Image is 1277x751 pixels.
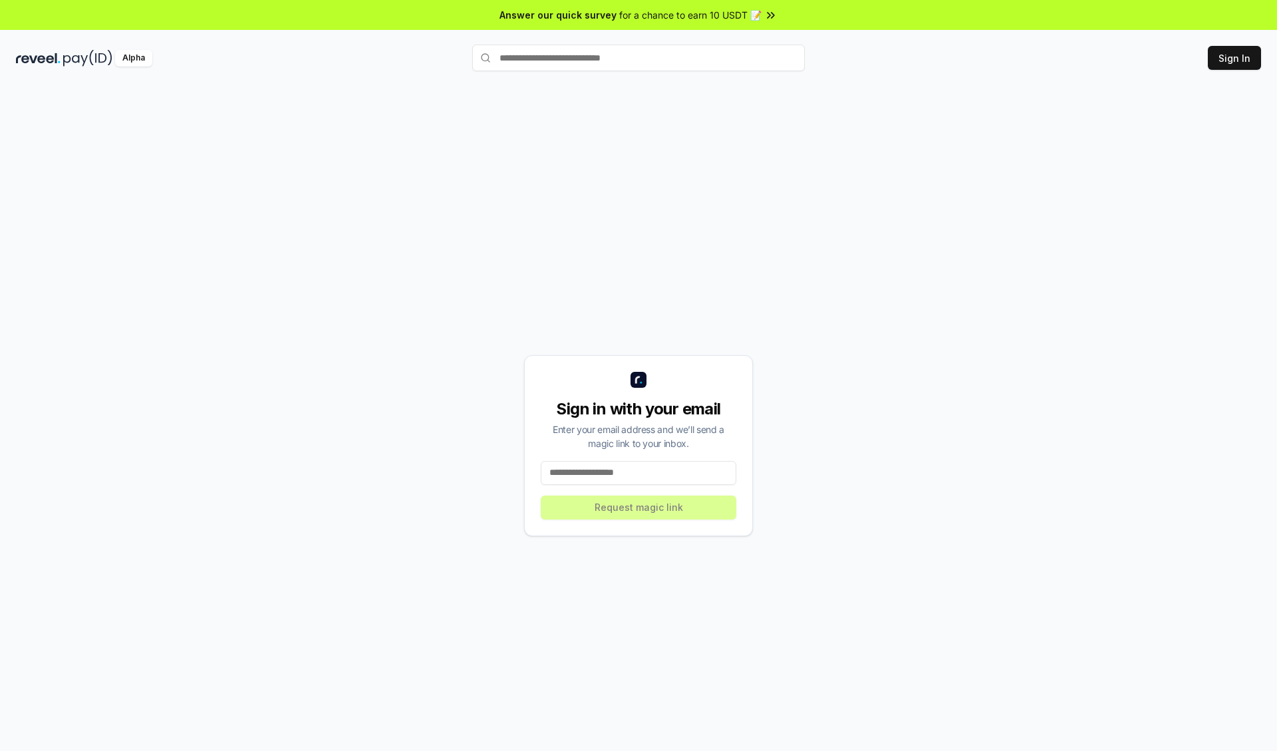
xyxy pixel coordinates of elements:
img: pay_id [63,50,112,67]
div: Enter your email address and we’ll send a magic link to your inbox. [541,422,736,450]
div: Sign in with your email [541,398,736,420]
img: logo_small [631,372,646,388]
span: Answer our quick survey [499,8,617,22]
span: for a chance to earn 10 USDT 📝 [619,8,762,22]
img: reveel_dark [16,50,61,67]
button: Sign In [1208,46,1261,70]
div: Alpha [115,50,152,67]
